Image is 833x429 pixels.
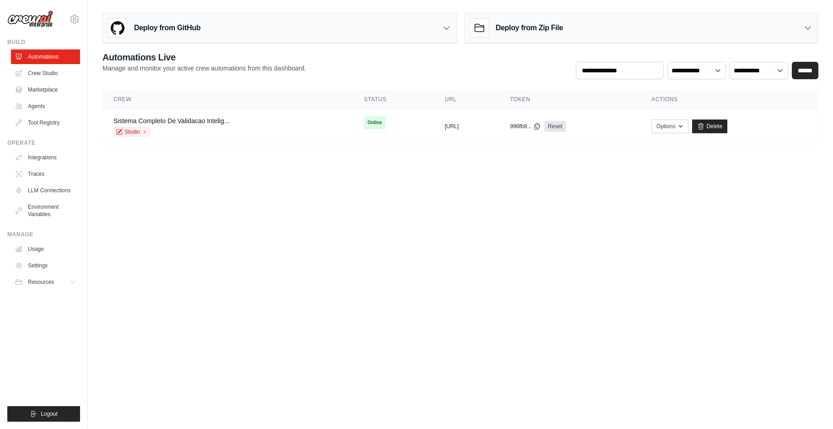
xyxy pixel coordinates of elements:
h3: Deploy from GitHub [134,22,200,33]
a: Studio [113,127,150,136]
img: Logo [7,11,53,28]
a: Crew Studio [11,66,80,81]
th: Crew [102,90,353,109]
a: Tool Registry [11,115,80,130]
a: Sistema Completo De Validacao Intelig... [113,117,229,125]
a: Reset [544,121,566,132]
a: Marketplace [11,82,80,97]
a: Agents [11,99,80,114]
a: Usage [11,242,80,256]
span: Online [364,116,386,129]
img: GitHub Logo [108,19,127,37]
h3: Deploy from Zip File [496,22,563,33]
button: Options [651,119,688,133]
a: Automations [11,49,80,64]
a: Environment Variables [11,200,80,222]
a: LLM Connections [11,183,80,198]
button: 996fb9... [510,123,541,130]
button: Resources [11,275,80,289]
div: Build [7,38,80,46]
p: Manage and monitor your active crew automations from this dashboard. [102,64,306,73]
span: Resources [28,278,54,286]
a: Integrations [11,150,80,165]
th: Actions [640,90,818,109]
div: Operate [7,139,80,147]
div: Manage [7,231,80,238]
button: Logout [7,406,80,422]
span: Logout [41,410,58,418]
h2: Automations Live [102,51,306,64]
a: Traces [11,167,80,181]
th: Token [499,90,640,109]
th: Status [353,90,434,109]
a: Delete [692,119,727,133]
th: URL [434,90,499,109]
a: Settings [11,258,80,273]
